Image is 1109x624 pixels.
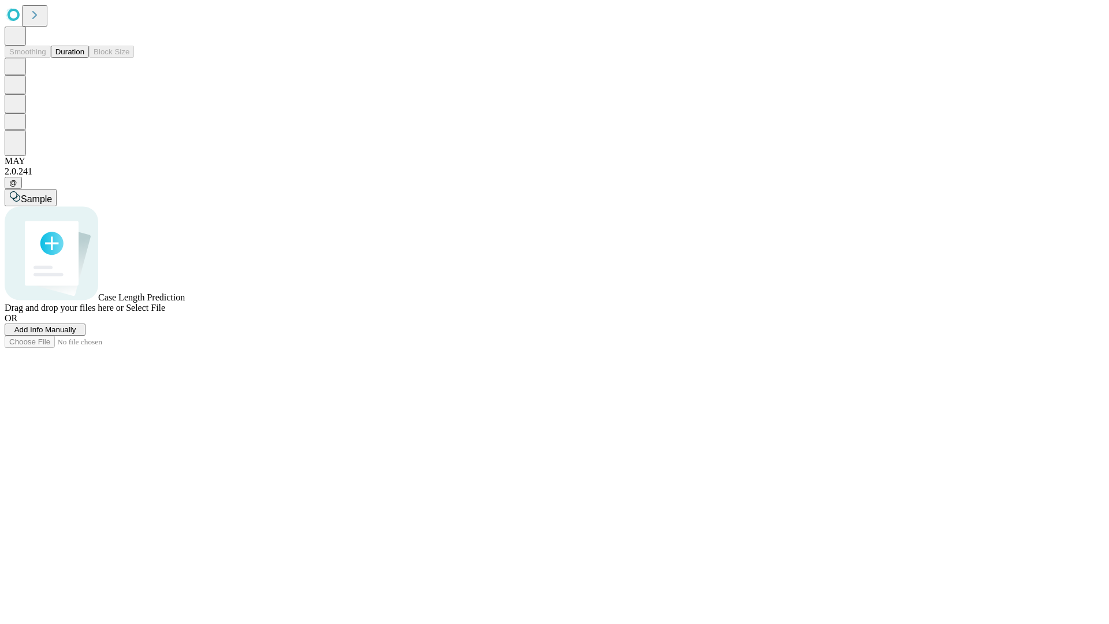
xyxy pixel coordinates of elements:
[5,166,1104,177] div: 2.0.241
[5,177,22,189] button: @
[89,46,134,58] button: Block Size
[5,313,17,323] span: OR
[5,46,51,58] button: Smoothing
[51,46,89,58] button: Duration
[5,303,124,313] span: Drag and drop your files here or
[98,292,185,302] span: Case Length Prediction
[126,303,165,313] span: Select File
[5,156,1104,166] div: MAY
[14,325,76,334] span: Add Info Manually
[9,179,17,187] span: @
[5,189,57,206] button: Sample
[21,194,52,204] span: Sample
[5,324,85,336] button: Add Info Manually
